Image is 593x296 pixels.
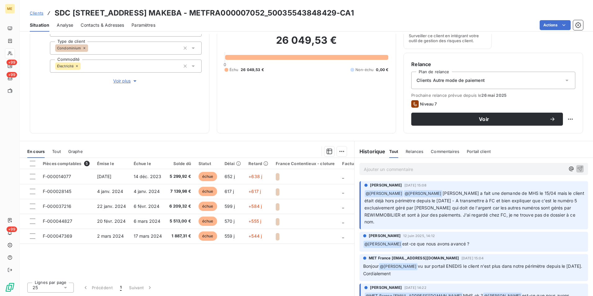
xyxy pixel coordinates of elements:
[134,204,160,209] span: 6 févr. 2024
[417,77,485,83] span: Clients Autre mode de paiement
[248,218,261,224] span: +555 j
[248,174,262,179] span: +638 j
[57,46,81,50] span: Condominium
[342,174,344,179] span: _
[120,285,122,291] span: 1
[97,233,124,239] span: 2 mars 2024
[342,161,385,166] div: Facture / Echéancier
[419,117,549,122] span: Voir
[420,101,437,106] span: Niveau 7
[225,204,235,209] span: 599 j
[248,189,261,194] span: +617 j
[169,233,191,239] span: 1 887,31 €
[402,241,470,246] span: est-ce que nous avons avancé ?
[364,191,586,225] span: [PERSON_NAME] a fait une demande de MHS le 15/04 mais le client était déjà hors périmètre depuis ...
[30,10,43,16] a: Clients
[7,226,17,232] span: +99
[79,281,116,294] button: Précédent
[113,78,138,84] span: Voir plus
[169,203,191,209] span: 6 209,32 €
[132,22,155,28] span: Paramètres
[404,190,442,197] span: @ [PERSON_NAME]
[7,72,17,78] span: +99
[404,183,426,187] span: [DATE] 15:08
[198,231,217,241] span: échue
[230,67,239,73] span: Échu
[354,148,386,155] h6: Historique
[225,218,235,224] span: 570 j
[431,149,459,154] span: Commentaires
[225,34,389,53] h2: 26 049,53 €
[225,174,235,179] span: 652 j
[43,189,72,194] span: F-000028145
[5,4,15,14] div: ME
[370,285,402,290] span: [PERSON_NAME]
[481,93,506,98] span: 26 mai 2025
[169,173,191,180] span: 5 299,92 €
[134,233,162,239] span: 17 mars 2024
[225,161,241,166] div: Délai
[5,282,15,292] img: Logo LeanPay
[411,113,563,126] button: Voir
[540,20,571,30] button: Actions
[379,263,417,270] span: @ [PERSON_NAME]
[169,161,191,166] div: Solde dû
[225,189,234,194] span: 617 j
[363,263,379,269] span: Bonjour
[43,233,73,239] span: F-000047369
[43,174,71,179] span: F-000014077
[7,60,17,65] span: +99
[81,63,86,69] input: Ajouter une valeur
[97,189,123,194] span: 4 janv. 2024
[169,218,191,224] span: 5 513,00 €
[572,275,587,290] iframe: Intercom live chat
[97,161,126,166] div: Émise le
[27,149,45,154] span: En cours
[404,286,426,289] span: [DATE] 14:22
[57,64,74,68] span: Électricité
[342,189,344,194] span: _
[248,204,262,209] span: +584 j
[88,45,93,51] input: Ajouter une valeur
[30,22,49,28] span: Situation
[33,285,38,291] span: 25
[198,217,217,226] span: échue
[461,256,484,260] span: [DATE] 15:04
[342,233,344,239] span: _
[97,204,126,209] span: 22 janv. 2024
[355,67,373,73] span: Non-échu
[116,281,125,294] button: 1
[376,67,388,73] span: 0,00 €
[97,174,112,179] span: [DATE]
[52,149,61,154] span: Tout
[224,62,226,67] span: 0
[198,202,217,211] span: échue
[248,233,262,239] span: +544 j
[198,172,217,181] span: échue
[248,161,268,166] div: Retard
[97,218,126,224] span: 20 févr. 2024
[198,161,217,166] div: Statut
[198,187,217,196] span: échue
[467,149,491,154] span: Portail client
[369,255,459,261] span: MET France [EMAIL_ADDRESS][DOMAIN_NAME]
[403,234,435,238] span: 12 juin 2025, 14:12
[411,61,575,68] h6: Relance
[81,22,124,28] span: Contacts & Adresses
[389,149,399,154] span: Tout
[411,93,575,98] span: Prochaine relance prévue depuis le
[57,22,73,28] span: Analyse
[68,149,83,154] span: Graphe
[134,189,160,194] span: 4 janv. 2024
[276,161,335,166] div: France Contentieux - cloture
[43,161,90,166] div: Pièces comptables
[225,233,235,239] span: 559 j
[30,11,43,16] span: Clients
[84,161,90,166] span: 5
[169,188,191,195] span: 7 139,98 €
[365,190,403,197] span: @ [PERSON_NAME]
[134,218,161,224] span: 6 mars 2024
[406,149,423,154] span: Relances
[55,7,354,19] h3: SDC [STREET_ADDRESS] MAKEBA - METFRA000007052_50035543848429-CA1
[43,204,72,209] span: F-000037216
